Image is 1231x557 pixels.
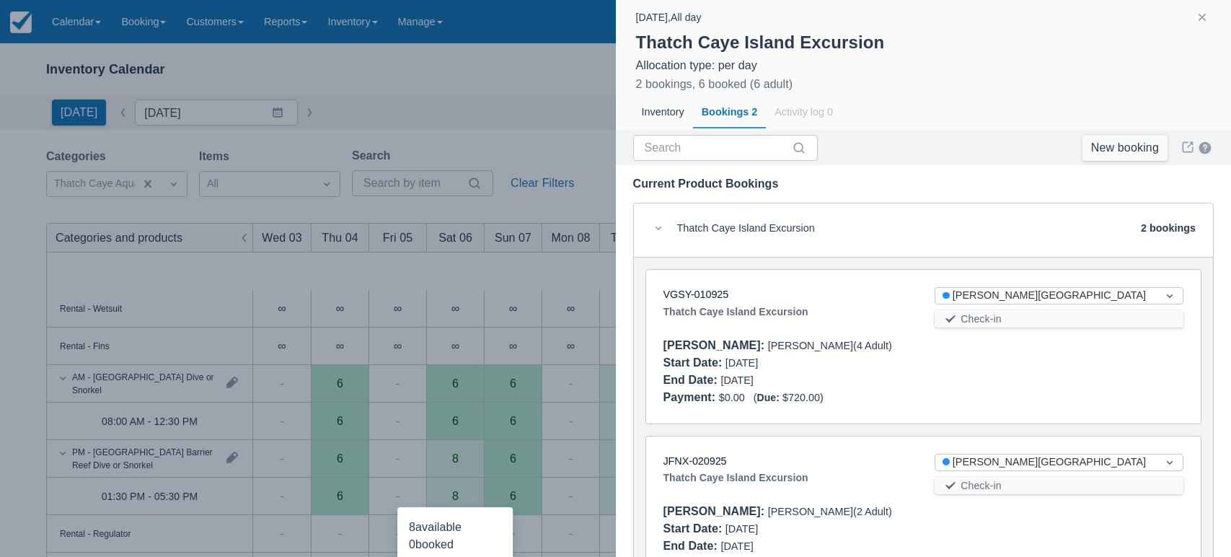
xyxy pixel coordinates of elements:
[409,521,415,533] span: 8
[1141,221,1196,240] div: 2 bookings
[663,354,912,372] div: [DATE]
[633,96,693,129] div: Inventory
[943,455,1150,470] div: [PERSON_NAME][GEOGRAPHIC_DATA]
[663,505,768,517] div: [PERSON_NAME] :
[693,96,767,129] div: Bookings 2
[677,221,815,240] div: Thatch Caye Island Excursion
[409,536,501,553] div: booked
[663,372,912,389] div: [DATE]
[754,392,824,403] span: ( $720.00 )
[663,522,725,535] div: Start Date :
[943,288,1150,304] div: [PERSON_NAME][GEOGRAPHIC_DATA]
[935,310,1183,328] button: Check-in
[663,540,721,552] div: End Date :
[645,135,789,161] input: Search
[663,503,1184,520] div: [PERSON_NAME] (2 Adult)
[409,538,415,551] span: 0
[636,9,702,26] div: [DATE] , All day
[663,303,808,320] strong: Thatch Caye Island Excursion
[1162,455,1177,470] span: Dropdown icon
[663,520,912,538] div: [DATE]
[1082,135,1168,161] a: New booking
[636,32,885,52] strong: Thatch Caye Island Excursion
[663,469,808,486] strong: Thatch Caye Island Excursion
[636,58,1212,73] div: Allocation type: per day
[663,538,912,555] div: [DATE]
[663,455,727,467] a: JFNX-020925
[757,392,782,403] div: Due:
[935,477,1183,494] button: Check-in
[636,76,793,93] div: 2 bookings, 6 booked (6 adult)
[1162,289,1177,303] span: Dropdown icon
[663,339,768,351] div: [PERSON_NAME] :
[663,391,719,403] div: Payment :
[663,356,725,369] div: Start Date :
[663,374,721,386] div: End Date :
[663,289,729,300] a: VGSY-010925
[663,389,1184,406] div: $0.00
[409,519,501,536] div: available
[663,337,1184,354] div: [PERSON_NAME] (4 Adult)
[633,177,1214,191] div: Current Product Bookings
